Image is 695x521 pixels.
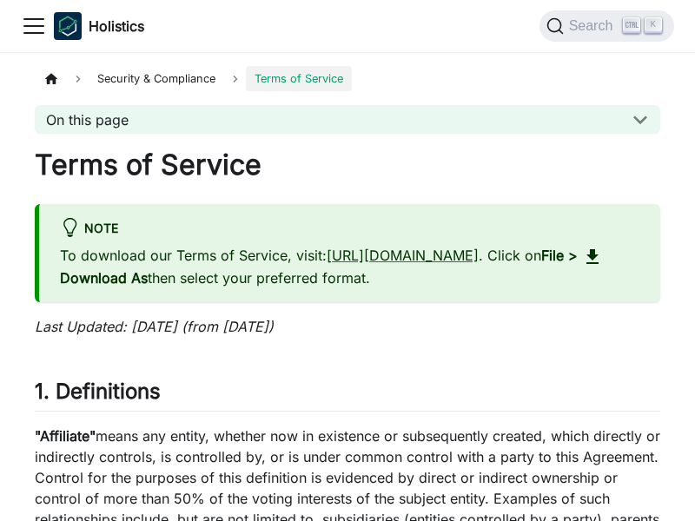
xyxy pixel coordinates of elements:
a: HolisticsHolistics [54,12,144,40]
strong: "Affiliate" [35,427,96,445]
span: Search [564,18,624,34]
strong: Download As [60,269,148,287]
strong: File > [541,247,578,264]
button: Toggle navigation bar [21,13,47,39]
span: Terms of Service [246,66,352,91]
span: Security & Compliance [89,66,224,91]
img: Holistics [54,12,82,40]
h1: Terms of Service [35,148,660,182]
b: Holistics [89,16,144,36]
nav: Breadcrumbs [35,66,660,91]
button: On this page [35,105,660,134]
div: Note [60,218,639,241]
strong: 1. Definitions [35,379,161,404]
em: Last Updated: [DATE] (from [DATE]) [35,318,274,335]
a: Home page [35,66,68,91]
span: download [582,247,603,267]
p: To download our Terms of Service, visit: . Click on then select your preferred format. [60,245,639,288]
a: [URL][DOMAIN_NAME] [327,247,479,264]
button: Search (Ctrl+K) [539,10,674,42]
kbd: K [645,17,662,33]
